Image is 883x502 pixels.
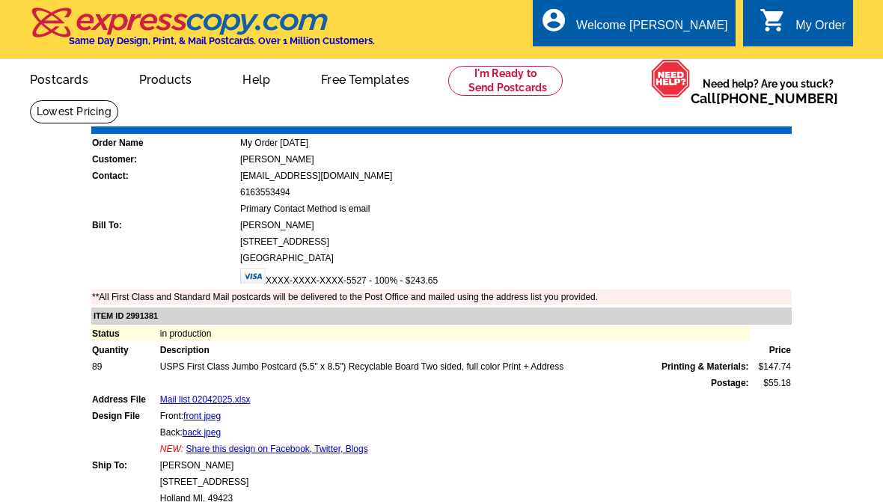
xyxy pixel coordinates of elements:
[751,376,792,391] td: $55.18
[711,378,749,388] strong: Postage:
[751,343,792,358] td: Price
[69,35,375,46] h4: Same Day Design, Print, & Mail Postcards. Over 1 Million Customers.
[691,91,838,106] span: Call
[240,268,266,284] img: visa.gif
[186,444,367,454] a: Share this design on Facebook, Twitter, Blogs
[239,135,792,150] td: My Order [DATE]
[540,7,567,34] i: account_circle
[239,152,792,167] td: [PERSON_NAME]
[159,326,750,341] td: in production
[160,444,183,454] span: NEW:
[91,458,158,473] td: Ship To:
[297,61,433,96] a: Free Templates
[91,326,158,341] td: Status
[691,76,846,106] span: Need help? Are you stuck?
[91,218,238,233] td: Bill To:
[183,411,221,421] a: front jpeg
[239,234,792,249] td: [STREET_ADDRESS]
[239,218,792,233] td: [PERSON_NAME]
[751,359,792,374] td: $147.74
[91,168,238,183] td: Contact:
[91,290,792,304] td: **All First Class and Standard Mail postcards will be delivered to the Post Office and mailed usi...
[159,474,750,489] td: [STREET_ADDRESS]
[91,343,158,358] td: Quantity
[91,135,238,150] td: Order Name
[91,408,158,423] td: Design File
[760,16,846,35] a: shopping_cart My Order
[716,91,838,106] a: [PHONE_NUMBER]
[160,394,251,405] a: Mail list 02042025.xlsx
[651,59,691,98] img: help
[239,185,792,200] td: 6163553494
[239,168,792,183] td: [EMAIL_ADDRESS][DOMAIN_NAME]
[760,7,786,34] i: shopping_cart
[239,251,792,266] td: [GEOGRAPHIC_DATA]
[183,427,221,438] a: back jpeg
[91,392,158,407] td: Address File
[91,152,238,167] td: Customer:
[91,359,158,374] td: 89
[6,61,112,96] a: Postcards
[30,18,375,46] a: Same Day Design, Print, & Mail Postcards. Over 1 Million Customers.
[662,360,749,373] span: Printing & Materials:
[239,267,792,288] td: XXXX-XXXX-XXXX-5527 - 100% - $243.65
[159,343,750,358] td: Description
[115,61,216,96] a: Products
[795,19,846,40] div: My Order
[219,61,294,96] a: Help
[159,458,750,473] td: [PERSON_NAME]
[159,359,750,374] td: USPS First Class Jumbo Postcard (5.5" x 8.5") Recyclable Board Two sided, full color Print + Address
[576,19,727,40] div: Welcome [PERSON_NAME]
[239,201,792,216] td: Primary Contact Method is email
[91,307,792,325] td: ITEM ID 2991381
[159,425,750,440] td: Back:
[159,408,750,423] td: Front:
